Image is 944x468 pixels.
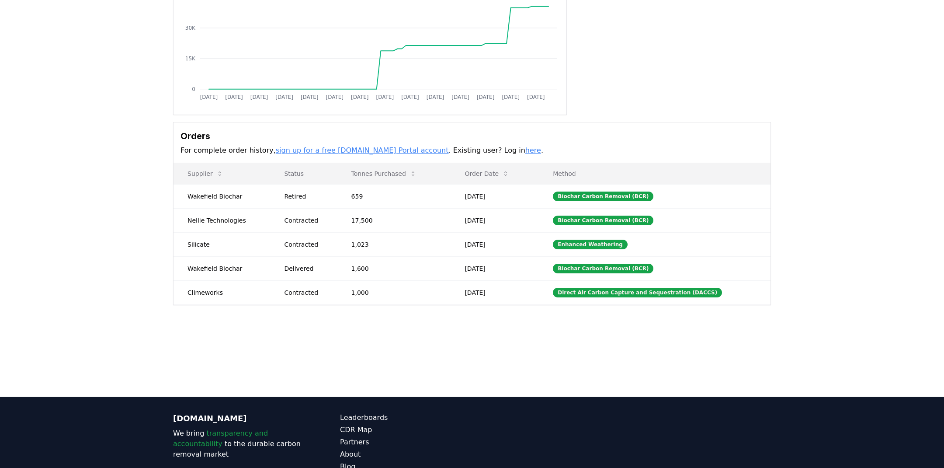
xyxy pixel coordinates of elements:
tspan: [DATE] [275,94,293,100]
td: 1,600 [337,256,451,280]
td: [DATE] [451,256,539,280]
td: Climeworks [174,280,270,304]
p: [DOMAIN_NAME] [173,412,305,425]
div: Biochar Carbon Removal (BCR) [553,264,653,273]
td: [DATE] [451,232,539,256]
a: Leaderboards [340,412,472,423]
tspan: [DATE] [200,94,218,100]
a: CDR Map [340,425,472,435]
a: sign up for a free [DOMAIN_NAME] Portal account [276,146,449,154]
button: Tonnes Purchased [344,165,423,182]
p: For complete order history, . Existing user? Log in . [180,145,764,156]
div: Direct Air Carbon Capture and Sequestration (DACCS) [553,288,722,297]
tspan: [DATE] [376,94,394,100]
tspan: [DATE] [477,94,495,100]
div: Contracted [284,216,330,225]
tspan: [DATE] [225,94,243,100]
div: Biochar Carbon Removal (BCR) [553,192,653,201]
div: Contracted [284,240,330,249]
p: We bring to the durable carbon removal market [173,428,305,460]
a: About [340,449,472,460]
p: Method [546,169,764,178]
div: Retired [284,192,330,201]
tspan: [DATE] [301,94,319,100]
button: Supplier [180,165,230,182]
span: transparency and accountability [173,429,268,448]
td: Wakefield Biochar [174,256,270,280]
tspan: [DATE] [502,94,520,100]
tspan: [DATE] [401,94,419,100]
td: [DATE] [451,184,539,208]
a: here [525,146,541,154]
td: Silicate [174,232,270,256]
button: Order Date [458,165,516,182]
div: Contracted [284,288,330,297]
td: Wakefield Biochar [174,184,270,208]
td: [DATE] [451,280,539,304]
tspan: 0 [192,86,195,92]
td: 1,023 [337,232,451,256]
div: Biochar Carbon Removal (BCR) [553,216,653,225]
p: Status [277,169,330,178]
td: Nellie Technologies [174,208,270,232]
td: 17,500 [337,208,451,232]
td: 1,000 [337,280,451,304]
a: Partners [340,437,472,447]
tspan: [DATE] [250,94,268,100]
tspan: 30K [185,25,196,31]
h3: Orders [180,129,764,143]
tspan: [DATE] [527,94,545,100]
tspan: 15K [185,56,196,62]
td: 659 [337,184,451,208]
div: Delivered [284,264,330,273]
td: [DATE] [451,208,539,232]
tspan: [DATE] [326,94,344,100]
tspan: [DATE] [427,94,444,100]
tspan: [DATE] [351,94,369,100]
div: Enhanced Weathering [553,240,628,249]
tspan: [DATE] [452,94,470,100]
